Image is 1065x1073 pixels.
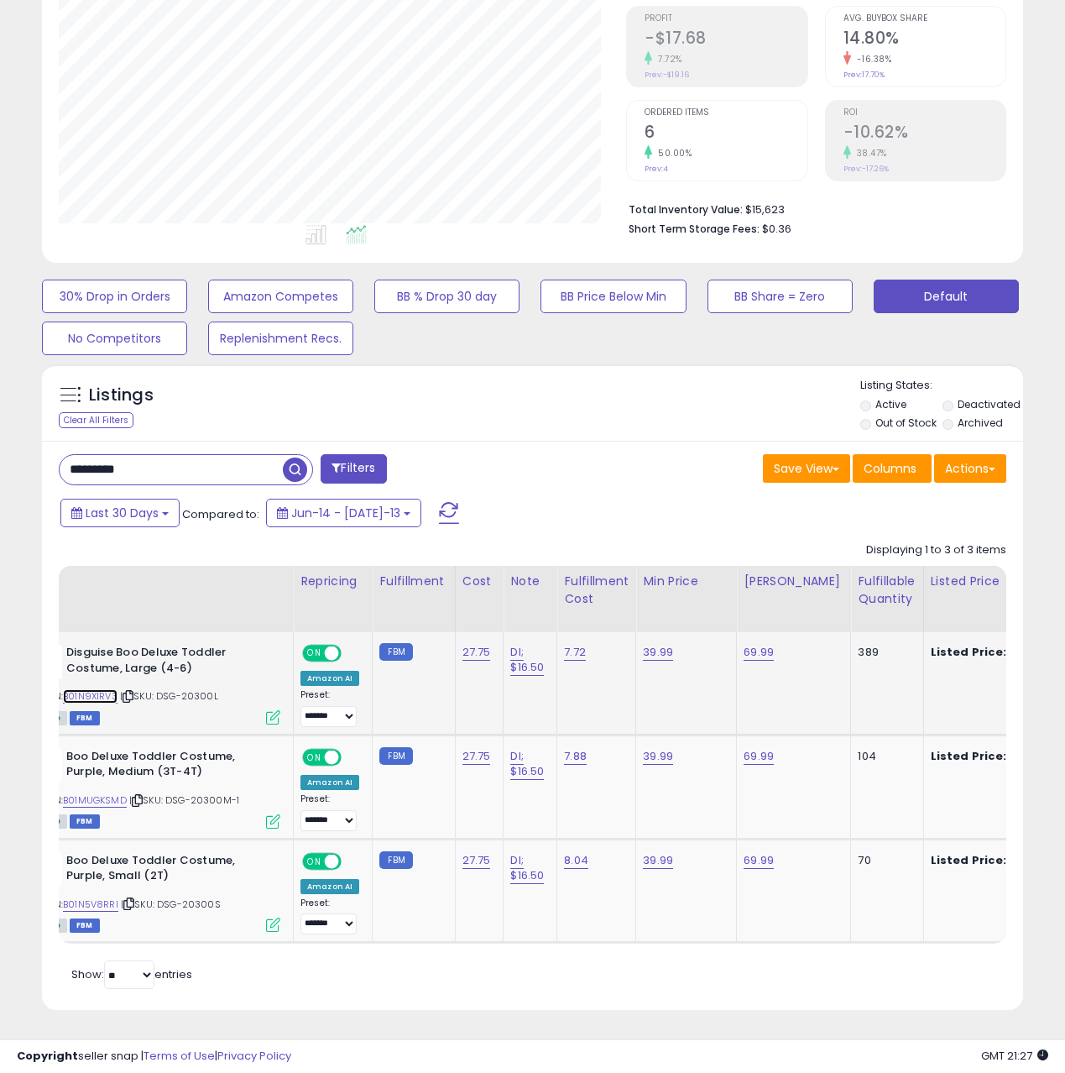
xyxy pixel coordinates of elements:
h2: 6 [645,123,807,145]
a: B01N5V8RRI [63,898,118,912]
a: 69.99 [744,748,774,765]
span: Compared to: [182,506,259,522]
label: Active [875,397,906,411]
a: 69.99 [744,852,774,869]
a: B01MUGKSMD [63,793,127,808]
small: Prev: -17.26% [843,164,889,174]
div: Repricing [300,573,365,590]
span: ON [304,750,325,764]
span: Profit [645,14,807,24]
span: Columns [864,460,916,477]
span: Ordered Items [645,108,807,118]
h2: -10.62% [843,123,1005,145]
span: 2025-08-13 21:27 GMT [981,1048,1048,1064]
b: Listed Price: [931,852,1007,868]
div: Fulfillment [379,573,447,590]
div: Title [24,573,286,590]
div: Preset: [300,793,359,831]
div: Amazon AI [300,671,359,686]
h5: Listings [89,384,154,407]
label: Archived [958,416,1003,430]
div: Displaying 1 to 3 of 3 items [866,542,1006,558]
a: 39.99 [643,852,673,869]
small: 38.47% [851,147,887,160]
a: 7.72 [564,644,586,661]
span: ON [304,854,325,868]
b: Listed Price: [931,644,1007,660]
div: Fulfillable Quantity [858,573,916,608]
a: DI; $16.50 [510,852,544,884]
small: Prev: 4 [645,164,668,174]
a: 27.75 [462,852,491,869]
span: $0.36 [762,221,791,237]
a: Terms of Use [144,1048,215,1064]
span: FBM [70,711,100,725]
b: Boo Deluxe Toddler Costume, Purple, Medium (3T-4T) [66,749,270,784]
div: ASIN: [29,749,280,827]
h2: 14.80% [843,29,1005,51]
span: OFF [339,750,366,764]
small: 50.00% [652,147,692,160]
button: Filters [321,454,386,484]
span: FBM [70,814,100,829]
span: OFF [339,646,366,661]
button: Amazon Competes [208,280,353,313]
button: Actions [934,454,1006,483]
a: 69.99 [744,644,774,661]
button: No Competitors [42,322,187,355]
h2: -$17.68 [645,29,807,51]
small: Prev: 17.70% [843,70,885,80]
b: Boo Deluxe Toddler Costume, Purple, Small (2T) [66,853,270,888]
a: DI; $16.50 [510,644,544,676]
label: Deactivated [958,397,1021,411]
a: 39.99 [643,644,673,661]
b: Short Term Storage Fees: [629,222,760,236]
a: Privacy Policy [217,1048,291,1064]
span: | SKU: DSG-20300S [121,898,221,911]
div: Amazon AI [300,879,359,894]
button: Replenishment Recs. [208,322,353,355]
small: FBM [379,643,412,661]
button: Save View [763,454,850,483]
button: Default [874,280,1019,313]
div: Cost [462,573,497,590]
span: FBM [70,919,100,933]
button: BB Share = Zero [707,280,853,313]
div: [PERSON_NAME] [744,573,843,590]
div: Clear All Filters [59,412,133,428]
span: Jun-14 - [DATE]-13 [291,505,400,521]
a: 39.99 [643,748,673,765]
a: 27.75 [462,748,491,765]
div: Preset: [300,689,359,727]
small: FBM [379,851,412,869]
a: DI; $16.50 [510,748,544,780]
button: 30% Drop in Orders [42,280,187,313]
button: Columns [853,454,932,483]
div: ASIN: [29,645,280,723]
button: BB % Drop 30 day [374,280,519,313]
span: ROI [843,108,1005,118]
span: Show: entries [71,966,192,982]
small: -16.38% [851,53,892,65]
span: OFF [339,854,366,868]
li: $15,623 [629,198,994,218]
a: 8.04 [564,852,588,869]
span: Avg. Buybox Share [843,14,1005,24]
b: Listed Price: [931,748,1007,764]
a: 7.88 [564,748,587,765]
div: ASIN: [29,853,280,931]
label: Out of Stock [875,416,937,430]
div: seller snap | | [17,1049,291,1065]
small: 7.72% [652,53,682,65]
div: Note [510,573,550,590]
span: | SKU: DSG-20300M-1 [129,793,239,807]
small: Prev: -$19.16 [645,70,689,80]
a: 27.75 [462,644,491,661]
small: FBM [379,747,412,765]
div: 389 [858,645,910,660]
a: B01N9XIRV3 [63,689,117,704]
span: ON [304,646,325,661]
div: 70 [858,853,910,868]
div: 104 [858,749,910,764]
b: Total Inventory Value: [629,202,743,217]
